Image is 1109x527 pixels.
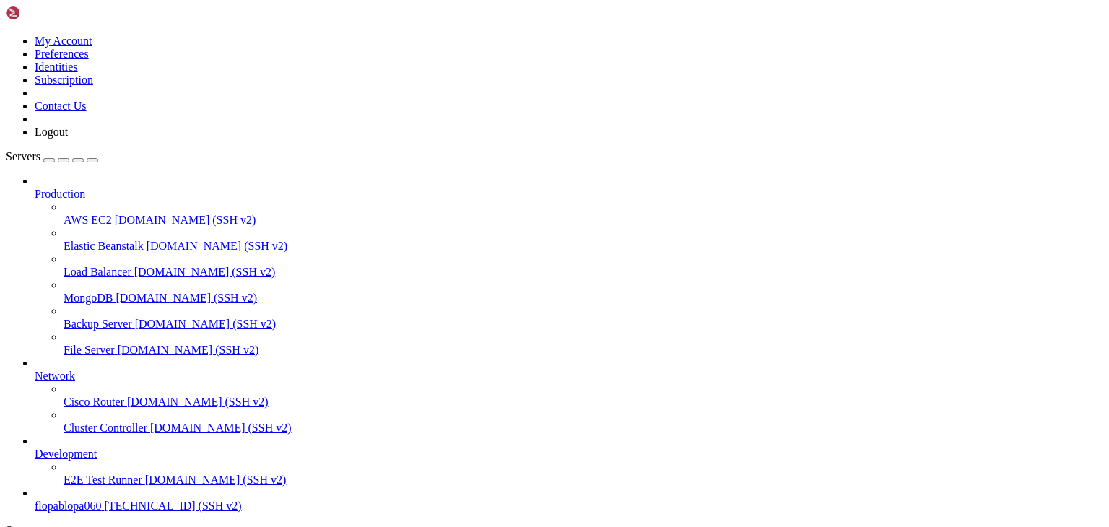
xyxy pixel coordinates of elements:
[64,240,1103,253] a: Elastic Beanstalk [DOMAIN_NAME] (SSH v2)
[64,461,1103,487] li: E2E Test Runner [DOMAIN_NAME] (SSH v2)
[64,331,1103,357] li: File Server [DOMAIN_NAME] (SSH v2)
[35,175,1103,357] li: Production
[64,305,1103,331] li: Backup Server [DOMAIN_NAME] (SSH v2)
[6,6,89,20] img: Shellngn
[64,344,115,356] span: File Server
[64,292,1103,305] a: MongoDB [DOMAIN_NAME] (SSH v2)
[118,344,259,356] span: [DOMAIN_NAME] (SSH v2)
[6,150,40,162] span: Servers
[135,318,277,330] span: [DOMAIN_NAME] (SSH v2)
[35,126,68,138] a: Logout
[64,396,1103,409] a: Cisco Router [DOMAIN_NAME] (SSH v2)
[64,253,1103,279] li: Load Balancer [DOMAIN_NAME] (SSH v2)
[35,48,89,60] a: Preferences
[35,500,101,512] span: flopablopa060
[35,487,1103,513] li: flopablopa060 [TECHNICAL_ID] (SSH v2)
[64,422,147,434] span: Cluster Controller
[35,370,1103,383] a: Network
[64,279,1103,305] li: MongoDB [DOMAIN_NAME] (SSH v2)
[35,448,1103,461] a: Development
[35,188,85,200] span: Production
[64,214,112,226] span: AWS EC2
[64,266,1103,279] a: Load Balancer [DOMAIN_NAME] (SSH v2)
[64,409,1103,435] li: Cluster Controller [DOMAIN_NAME] (SSH v2)
[150,422,292,434] span: [DOMAIN_NAME] (SSH v2)
[35,100,87,112] a: Contact Us
[64,422,1103,435] a: Cluster Controller [DOMAIN_NAME] (SSH v2)
[64,214,1103,227] a: AWS EC2 [DOMAIN_NAME] (SSH v2)
[35,357,1103,435] li: Network
[147,240,288,252] span: [DOMAIN_NAME] (SSH v2)
[35,370,75,382] span: Network
[115,214,256,226] span: [DOMAIN_NAME] (SSH v2)
[64,396,124,408] span: Cisco Router
[35,35,92,47] a: My Account
[64,344,1103,357] a: File Server [DOMAIN_NAME] (SSH v2)
[35,74,93,86] a: Subscription
[64,266,131,278] span: Load Balancer
[64,240,144,252] span: Elastic Beanstalk
[6,150,98,162] a: Servers
[35,188,1103,201] a: Production
[35,448,97,460] span: Development
[104,500,241,512] span: [TECHNICAL_ID] (SSH v2)
[35,500,1103,513] a: flopablopa060 [TECHNICAL_ID] (SSH v2)
[64,383,1103,409] li: Cisco Router [DOMAIN_NAME] (SSH v2)
[64,474,142,486] span: E2E Test Runner
[64,201,1103,227] li: AWS EC2 [DOMAIN_NAME] (SSH v2)
[145,474,287,486] span: [DOMAIN_NAME] (SSH v2)
[127,396,269,408] span: [DOMAIN_NAME] (SSH v2)
[64,227,1103,253] li: Elastic Beanstalk [DOMAIN_NAME] (SSH v2)
[64,318,1103,331] a: Backup Server [DOMAIN_NAME] (SSH v2)
[134,266,276,278] span: [DOMAIN_NAME] (SSH v2)
[35,435,1103,487] li: Development
[64,292,113,304] span: MongoDB
[64,474,1103,487] a: E2E Test Runner [DOMAIN_NAME] (SSH v2)
[116,292,257,304] span: [DOMAIN_NAME] (SSH v2)
[64,318,132,330] span: Backup Server
[35,61,78,73] a: Identities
